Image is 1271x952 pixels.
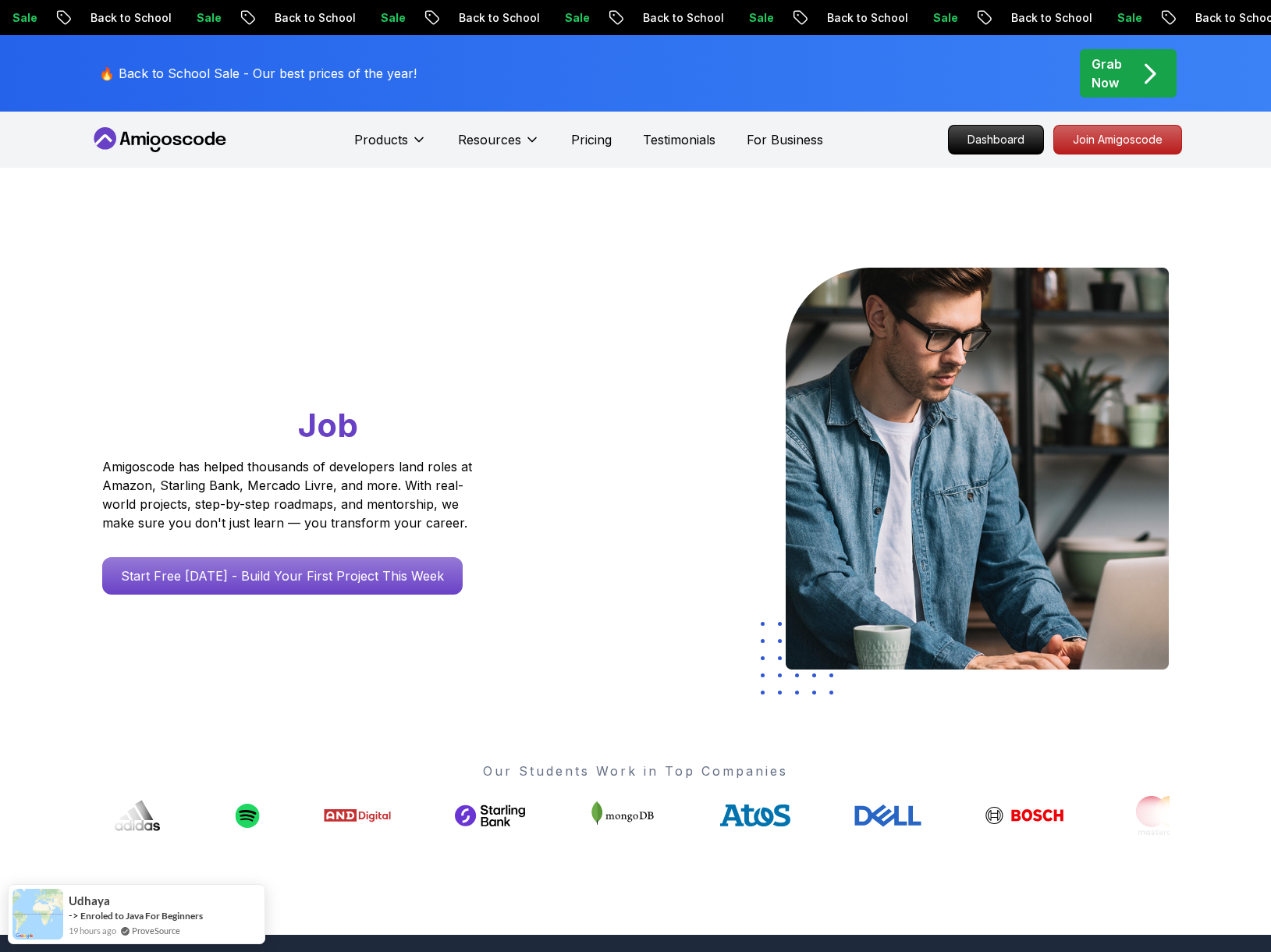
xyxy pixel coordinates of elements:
[70,10,176,26] p: Back to School
[102,457,477,532] p: Amigoscode has helped thousands of developers land roles at Amazon, Starling Bank, Mercado Livre,...
[102,268,532,448] h1: Go From Learning to Hired: Master Java, Spring Boot & Cloud Skills That Get You the
[913,10,963,26] p: Sale
[438,10,545,26] p: Back to School
[807,10,913,26] p: Back to School
[786,268,1169,670] img: hero
[948,125,1044,155] a: Dashboard
[102,762,1170,780] p: Our Students Work in Top Companies
[69,909,79,922] span: ->
[949,126,1043,154] p: Dashboard
[354,130,427,162] button: Products
[729,10,779,26] p: Sale
[991,10,1097,26] p: Back to School
[298,405,358,445] span: Job
[643,130,715,149] a: Testimonials
[571,130,612,149] a: Pricing
[623,10,729,26] p: Back to School
[69,894,110,908] span: Udhaya
[545,10,595,26] p: Sale
[1092,55,1122,92] p: Grab Now
[176,10,226,26] p: Sale
[12,889,63,940] img: provesource social proof notification image
[132,925,180,936] a: ProveSource
[747,130,823,149] a: For Business
[99,64,417,83] p: 🔥 Back to School Sale - Our best prices of the year!
[458,130,540,162] button: Resources
[360,10,410,26] p: Sale
[80,910,203,922] a: Enroled to Java For Beginners
[69,924,116,937] span: 19 hours ago
[458,130,521,149] p: Resources
[1097,10,1147,26] p: Sale
[1054,126,1181,154] p: Join Amigoscode
[354,130,408,149] p: Products
[254,10,360,26] p: Back to School
[102,557,463,595] a: Start Free [DATE] - Build Your First Project This Week
[1053,125,1182,155] a: Join Amigoscode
